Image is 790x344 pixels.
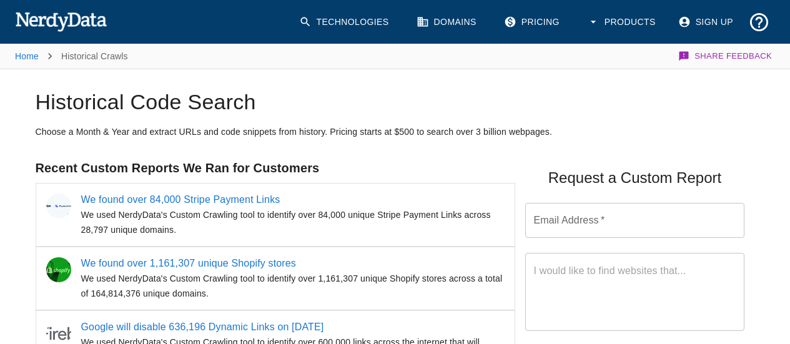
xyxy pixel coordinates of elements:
nav: breadcrumb [15,44,128,69]
button: Products [580,6,666,38]
span: We found over 84,000 Stripe Payment Links [81,192,505,207]
a: We found over 84,000 Stripe Payment LinksWe found over 84,000 Stripe Payment LinksWe used NerdyDa... [36,183,515,247]
span: We found over 1,161,307 unique Shopify stores [81,256,505,271]
a: Domains [409,6,486,38]
span: We used NerdyData's Custom Crawling tool to identify over 1,161,307 unique Shopify stores across ... [81,273,503,298]
h1: Request a Custom Report [548,168,721,188]
h1: Historical Code Search [36,89,755,115]
a: Sign Up [671,6,743,38]
button: Support and Documentation [743,6,775,38]
img: We found over 84,000 Stripe Payment Links [46,194,71,219]
span: We used NerdyData's Custom Crawling tool to identify over 84,000 unique Stripe Payment Links acro... [81,210,491,235]
a: Home [15,51,39,61]
div: Message [525,253,745,331]
a: Pricing [496,6,570,38]
h6: Choose a Month & Year and extract URLs and code snippets from history. Pricing starts at $500 to ... [36,125,755,138]
span: Recent Custom Reports We Ran for Customers [36,161,320,175]
span: Google will disable 636,196 Dynamic Links on [DATE] [81,320,505,335]
a: Technologies [292,6,399,38]
img: We found over 1,161,307 unique Shopify stores [46,257,71,282]
button: Share Feedback [676,44,775,69]
p: Historical Crawls [61,50,128,62]
a: We found over 1,161,307 unique Shopify storesWe found over 1,161,307 unique Shopify storesWe used... [36,247,515,310]
img: NerdyData.com [15,9,107,34]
